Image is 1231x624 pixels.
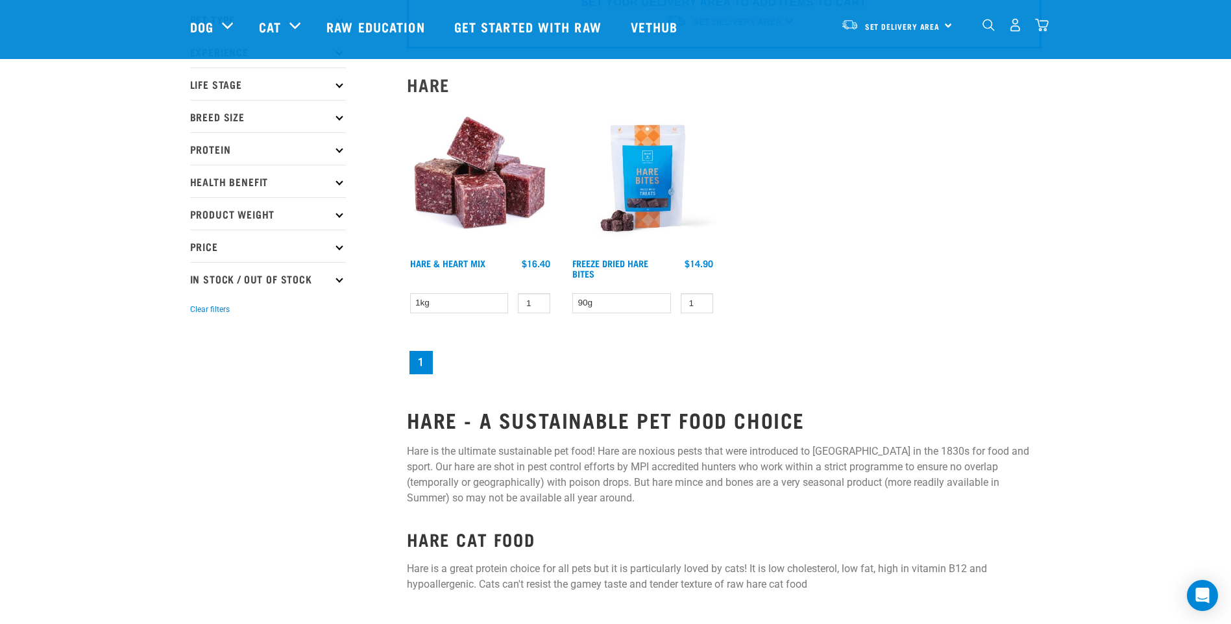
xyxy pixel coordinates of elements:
[259,17,281,36] a: Cat
[407,414,805,425] strong: HARE - A SUSTAINABLE PET FOOD CHOICE
[407,348,1042,377] nav: pagination
[190,67,346,100] p: Life Stage
[407,561,1042,592] p: Hare is a great protein choice for all pets but it is particularly loved by cats! It is low chole...
[313,1,441,53] a: Raw Education
[685,258,713,269] div: $14.90
[841,19,859,30] img: van-moving.png
[865,24,940,29] span: Set Delivery Area
[407,534,535,544] strong: HARE CAT FOOD
[522,258,550,269] div: $16.40
[190,100,346,132] p: Breed Size
[1008,18,1022,32] img: user.png
[190,165,346,197] p: Health Benefit
[569,105,716,252] img: Raw Essentials Freeze Dried Hare Bites
[407,75,1042,95] h2: Hare
[190,197,346,230] p: Product Weight
[1035,18,1049,32] img: home-icon@2x.png
[618,1,694,53] a: Vethub
[441,1,618,53] a: Get started with Raw
[572,261,648,276] a: Freeze Dried Hare Bites
[681,293,713,313] input: 1
[407,105,554,252] img: Pile Of Cubed Hare Heart For Pets
[190,17,213,36] a: Dog
[190,132,346,165] p: Protein
[982,19,995,31] img: home-icon-1@2x.png
[1187,580,1218,611] div: Open Intercom Messenger
[190,262,346,294] p: In Stock / Out Of Stock
[409,351,433,374] a: Page 1
[410,261,485,265] a: Hare & Heart Mix
[190,230,346,262] p: Price
[190,304,230,315] button: Clear filters
[518,293,550,313] input: 1
[407,444,1042,506] p: Hare is the ultimate sustainable pet food! Hare are noxious pests that were introduced to [GEOGRA...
